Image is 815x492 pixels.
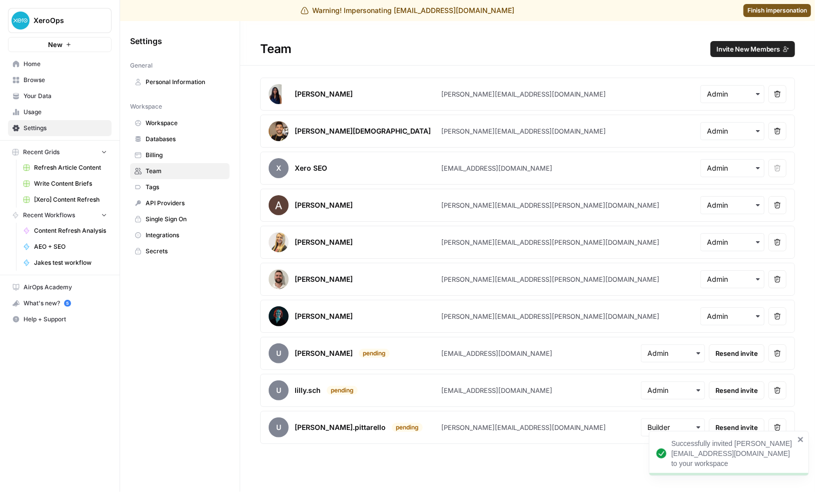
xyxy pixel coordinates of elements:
[240,41,815,57] div: Team
[24,124,107,133] span: Settings
[130,102,162,111] span: Workspace
[269,417,289,437] span: u
[19,192,112,208] a: [Xero] Content Refresh
[146,167,225,176] span: Team
[707,200,758,210] input: Admin
[715,422,758,432] span: Resend invite
[19,223,112,239] a: Content Refresh Analysis
[146,247,225,256] span: Secrets
[8,279,112,295] a: AirOps Academy
[8,88,112,104] a: Your Data
[269,195,289,215] img: avatar
[707,237,758,247] input: Admin
[295,385,321,395] div: lilly.sch
[8,208,112,223] button: Recent Workflows
[709,344,764,362] button: Resend invite
[8,120,112,136] a: Settings
[707,89,758,99] input: Admin
[671,438,794,468] div: Successfully invited [PERSON_NAME][EMAIL_ADDRESS][DOMAIN_NAME] to your workspace
[269,158,289,178] span: X
[716,44,780,54] span: Invite New Members
[146,215,225,224] span: Single Sign On
[647,348,698,358] input: Admin
[23,148,60,157] span: Recent Grids
[295,126,431,136] div: [PERSON_NAME][DEMOGRAPHIC_DATA]
[647,422,698,432] input: Builder
[64,300,71,307] a: 5
[295,200,353,210] div: [PERSON_NAME]
[12,12,30,30] img: XeroOps Logo
[130,35,162,47] span: Settings
[130,61,153,70] span: General
[146,135,225,144] span: Databases
[146,151,225,160] span: Billing
[441,237,659,247] div: [PERSON_NAME][EMAIL_ADDRESS][PERSON_NAME][DOMAIN_NAME]
[130,211,230,227] a: Single Sign On
[66,301,69,306] text: 5
[301,6,515,16] div: Warning! Impersonating [EMAIL_ADDRESS][DOMAIN_NAME]
[146,119,225,128] span: Workspace
[8,72,112,88] a: Browse
[269,380,289,400] span: u
[715,385,758,395] span: Resend invite
[130,179,230,195] a: Tags
[269,269,289,289] img: avatar
[269,232,289,252] img: avatar
[8,295,112,311] button: What's new? 5
[441,163,552,173] div: [EMAIL_ADDRESS][DOMAIN_NAME]
[34,195,107,204] span: [Xero] Content Refresh
[709,381,764,399] button: Resend invite
[130,115,230,131] a: Workspace
[715,348,758,358] span: Resend invite
[295,348,353,358] div: [PERSON_NAME]
[130,195,230,211] a: API Providers
[743,4,811,17] a: Finish impersonation
[130,147,230,163] a: Billing
[359,349,390,358] div: pending
[19,160,112,176] a: Refresh Article Content
[130,227,230,243] a: Integrations
[24,60,107,69] span: Home
[709,418,764,436] button: Resend invite
[295,89,353,99] div: [PERSON_NAME]
[441,385,552,395] div: [EMAIL_ADDRESS][DOMAIN_NAME]
[295,237,353,247] div: [PERSON_NAME]
[146,199,225,208] span: API Providers
[9,296,111,311] div: What's new?
[19,255,112,271] a: Jakes test workflow
[8,56,112,72] a: Home
[34,226,107,235] span: Content Refresh Analysis
[24,108,107,117] span: Usage
[707,274,758,284] input: Admin
[34,258,107,267] span: Jakes test workflow
[146,183,225,192] span: Tags
[8,8,112,33] button: Workspace: XeroOps
[441,126,606,136] div: [PERSON_NAME][EMAIL_ADDRESS][DOMAIN_NAME]
[8,311,112,327] button: Help + Support
[269,343,289,363] span: u
[327,386,358,395] div: pending
[269,84,282,104] img: avatar
[8,37,112,52] button: New
[8,104,112,120] a: Usage
[130,74,230,90] a: Personal Information
[295,311,353,321] div: [PERSON_NAME]
[441,311,659,321] div: [PERSON_NAME][EMAIL_ADDRESS][PERSON_NAME][DOMAIN_NAME]
[710,41,795,57] button: Invite New Members
[441,89,606,99] div: [PERSON_NAME][EMAIL_ADDRESS][DOMAIN_NAME]
[130,131,230,147] a: Databases
[295,274,353,284] div: [PERSON_NAME]
[34,242,107,251] span: AEO + SEO
[34,16,94,26] span: XeroOps
[707,126,758,136] input: Admin
[797,435,804,443] button: close
[8,145,112,160] button: Recent Grids
[24,315,107,324] span: Help + Support
[441,422,606,432] div: [PERSON_NAME][EMAIL_ADDRESS][DOMAIN_NAME]
[707,163,758,173] input: Admin
[146,231,225,240] span: Integrations
[130,243,230,259] a: Secrets
[34,179,107,188] span: Write Content Briefs
[19,239,112,255] a: AEO + SEO
[34,163,107,172] span: Refresh Article Content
